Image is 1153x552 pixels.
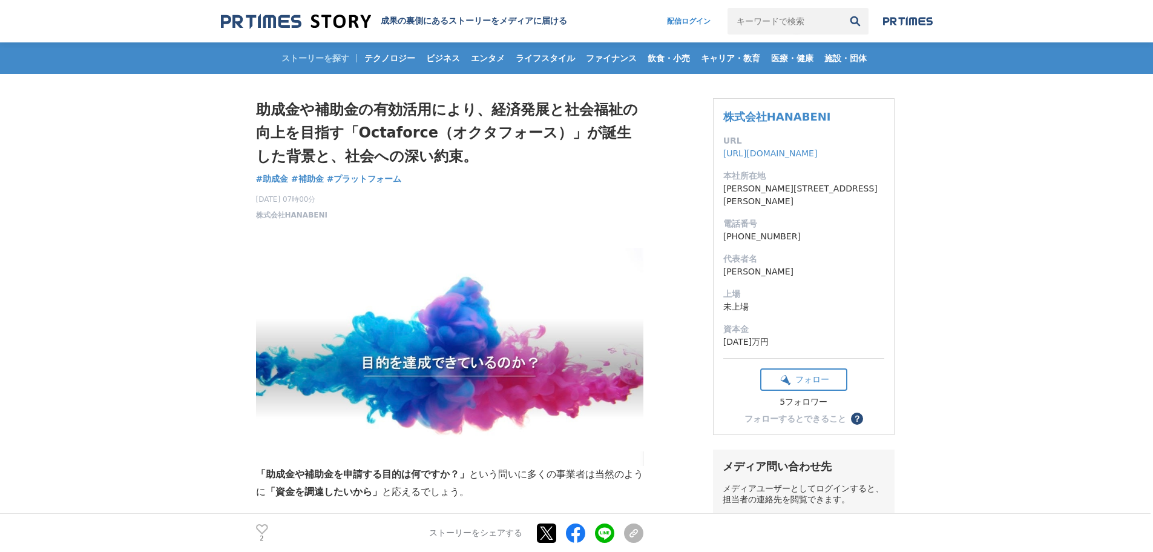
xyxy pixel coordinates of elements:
[766,53,818,64] span: 医療・健康
[723,301,884,313] dd: 未上場
[256,194,328,205] span: [DATE] 07時00分
[381,16,567,27] h2: 成果の裏側にあるストーリーをメディアに届ける
[723,288,884,301] dt: 上場
[723,230,884,243] dd: [PHONE_NUMBER]
[820,53,872,64] span: 施設・団体
[696,42,765,74] a: キャリア・教育
[723,135,884,147] dt: URL
[256,173,289,185] a: #助成金
[256,98,643,168] h1: 助成金や補助金の有効活用により、経済発展と社会福祉の向上を目指す「Octaforce（オクタフォース）」が誕生した背景と、社会への深い約束。
[853,414,861,423] span: ？
[883,16,933,26] img: prtimes
[327,173,402,184] span: #プラットフォーム
[581,53,642,64] span: ファイナンス
[723,110,831,123] a: 株式会社HANABENI
[466,42,510,74] a: エンタメ
[728,8,842,35] input: キーワードで検索
[723,484,885,505] div: メディアユーザーとしてログインすると、担当者の連絡先を閲覧できます。
[696,53,765,64] span: キャリア・教育
[511,53,580,64] span: ライフスタイル
[360,42,420,74] a: テクノロジー
[766,42,818,74] a: 医療・健康
[266,487,382,497] strong: 「資金を調達したいから」
[360,53,420,64] span: テクノロジー
[723,265,884,278] dd: [PERSON_NAME]
[327,173,402,185] a: #プラットフォーム
[511,42,580,74] a: ライフスタイル
[723,336,884,348] dd: [DATE]万円
[466,53,510,64] span: エンタメ
[723,182,884,208] dd: [PERSON_NAME][STREET_ADDRESS][PERSON_NAME]
[581,42,642,74] a: ファイナンス
[643,53,695,64] span: 飲食・小売
[760,368,847,391] button: フォロー
[851,413,863,425] button: ？
[256,248,643,466] img: thumbnail_eeba41f0-c41b-11ee-b7c9-e744fa213e79.jpg
[221,13,567,30] a: 成果の裏側にあるストーリーをメディアに届ける 成果の裏側にあるストーリーをメディアに届ける
[723,323,884,336] dt: 資本金
[723,170,884,182] dt: 本社所在地
[723,253,884,265] dt: 代表者名
[256,210,328,221] a: 株式会社HANABENI
[842,8,869,35] button: 検索
[760,397,847,408] div: 5フォロワー
[429,528,522,539] p: ストーリーをシェアする
[820,42,872,74] a: 施設・団体
[723,148,818,158] a: [URL][DOMAIN_NAME]
[655,8,723,35] a: 配信ログイン
[421,42,465,74] a: ビジネス
[643,42,695,74] a: 飲食・小売
[256,469,469,479] strong: 「助成金や補助金を申請する目的は何ですか？」
[723,218,884,230] dt: 電話番号
[291,173,324,185] a: #補助金
[744,414,846,423] div: フォローするとできること
[221,13,371,30] img: 成果の裏側にあるストーリーをメディアに届ける
[256,173,289,184] span: #助成金
[256,536,268,542] p: 2
[291,173,324,184] span: #補助金
[256,466,643,501] p: という問いに多くの事業者は当然のように と応えるでしょう。
[723,459,885,474] div: メディア問い合わせ先
[421,53,465,64] span: ビジネス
